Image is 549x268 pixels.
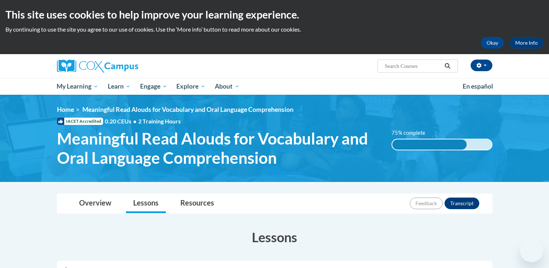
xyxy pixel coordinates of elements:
span: Engage [140,82,167,91]
a: En español [458,79,498,94]
button: Feedback [410,198,443,209]
button: Transcript [444,198,479,209]
span: About [215,82,239,91]
a: Learn [103,78,135,95]
a: Resources [173,194,221,213]
button: Account Settings [471,60,492,71]
div: 75% complete [392,139,467,150]
a: Lessons [126,194,166,213]
span: 0.20 CEUs [105,117,138,125]
a: Home [57,106,74,113]
a: More Info [509,37,544,49]
label: 75% complete [392,129,433,137]
img: Cox Campus [57,60,138,73]
div: Main menu [46,78,503,95]
span: Learn [108,82,131,91]
h2: This site uses cookies to help improve your learning experience. [5,7,544,22]
iframe: Button to launch messaging window [520,239,543,262]
span: • [133,118,136,125]
input: Search Courses [384,62,442,70]
button: Okay [481,37,504,49]
span: My Learning [57,82,98,91]
a: Cox Campus [57,60,195,73]
p: By continuing to use the site you agree to our use of cookies. Use the ‘More info’ button to read... [5,25,544,33]
span: Meaningful Read Alouds for Vocabulary and Oral Language Comprehension [82,106,294,113]
a: About [210,78,244,95]
a: Explore [172,78,210,95]
a: Overview [72,194,119,213]
span: Explore [176,82,205,91]
span: Meaningful Read Alouds for Vocabulary and Oral Language Comprehension [57,129,381,167]
span: En español [463,82,493,90]
a: My Learning [52,78,103,95]
a: Engage [135,78,172,95]
h3: Lessons [57,228,492,246]
span: IACET Accredited [57,118,103,125]
button: Search [442,62,453,70]
span: 2 Training Hours [138,118,181,125]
